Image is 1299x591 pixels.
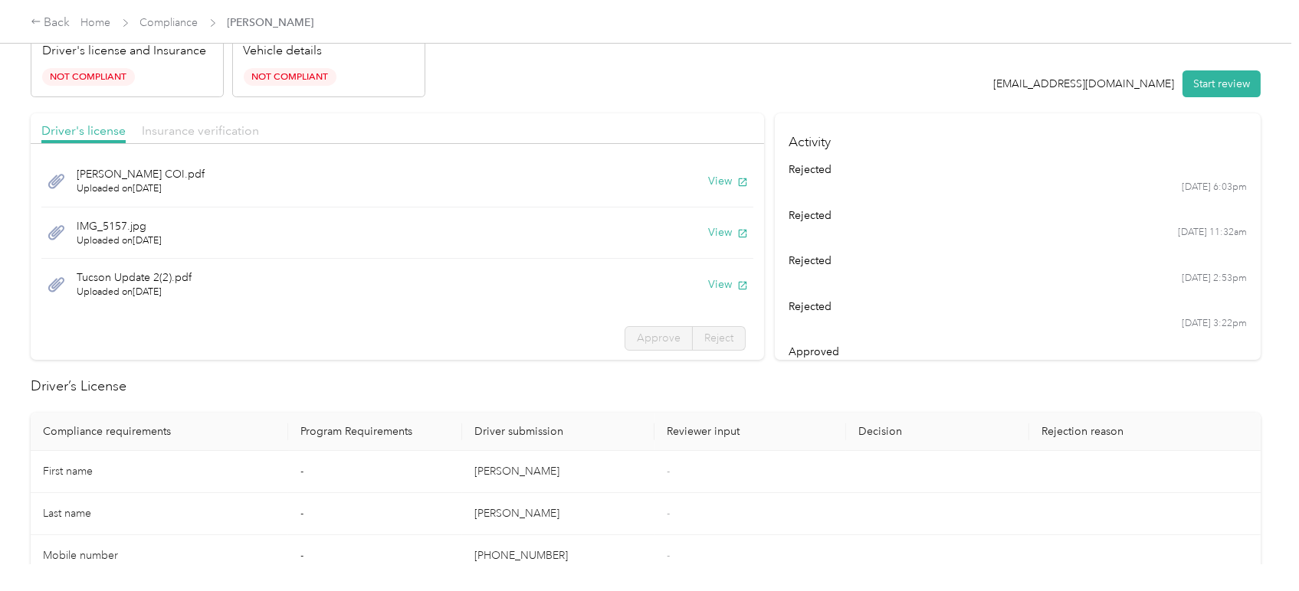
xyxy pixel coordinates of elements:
[77,269,192,286] span: Tucson Update 2(2).pdf
[31,14,71,32] div: Back
[43,507,91,520] span: Last name
[1178,226,1247,240] time: [DATE] 11:32am
[43,549,118,562] span: Mobile number
[42,68,135,86] span: Not Compliant
[637,331,681,344] span: Approve
[462,493,654,535] td: [PERSON_NAME]
[1183,70,1261,97] button: Start review
[654,413,846,451] th: Reviewer input
[667,549,670,562] span: -
[77,166,205,182] span: [PERSON_NAME] COI.pdf
[77,218,162,234] span: IMG_5157.jpg
[81,16,111,29] a: Home
[244,42,323,60] p: Vehicle details
[789,162,1248,178] div: rejected
[31,376,1261,397] h2: Driver’s License
[288,451,463,493] td: -
[142,123,259,138] span: Insurance verification
[462,413,654,451] th: Driver submission
[708,276,748,292] button: View
[1029,413,1261,451] th: Rejection reason
[789,344,1248,360] div: approved
[704,331,733,344] span: Reject
[1182,317,1247,331] time: [DATE] 3:22pm
[708,224,748,240] button: View
[41,123,126,138] span: Driver's license
[228,15,314,31] span: [PERSON_NAME]
[140,16,198,29] a: Compliance
[994,76,1175,92] div: [EMAIL_ADDRESS][DOMAIN_NAME]
[1182,181,1247,194] time: [DATE] 6:03pm
[462,535,654,577] td: [PHONE_NUMBER]
[789,207,1248,224] div: rejected
[43,465,93,478] span: First name
[846,413,1029,451] th: Decision
[244,68,336,86] span: Not Compliant
[789,299,1248,315] div: rejected
[77,182,205,196] span: Uploaded on [DATE]
[789,253,1248,269] div: rejected
[288,535,463,577] td: -
[288,493,463,535] td: -
[288,413,463,451] th: Program Requirements
[77,234,162,248] span: Uploaded on [DATE]
[1213,505,1299,591] iframe: Everlance-gr Chat Button Frame
[708,173,748,189] button: View
[462,451,654,493] td: [PERSON_NAME]
[31,535,288,577] td: Mobile number
[775,113,1261,162] h4: Activity
[1182,272,1247,286] time: [DATE] 2:53pm
[31,451,288,493] td: First name
[667,465,670,478] span: -
[77,286,192,299] span: Uploaded on [DATE]
[31,413,288,451] th: Compliance requirements
[667,507,670,520] span: -
[42,42,206,60] p: Driver's license and Insurance
[31,493,288,535] td: Last name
